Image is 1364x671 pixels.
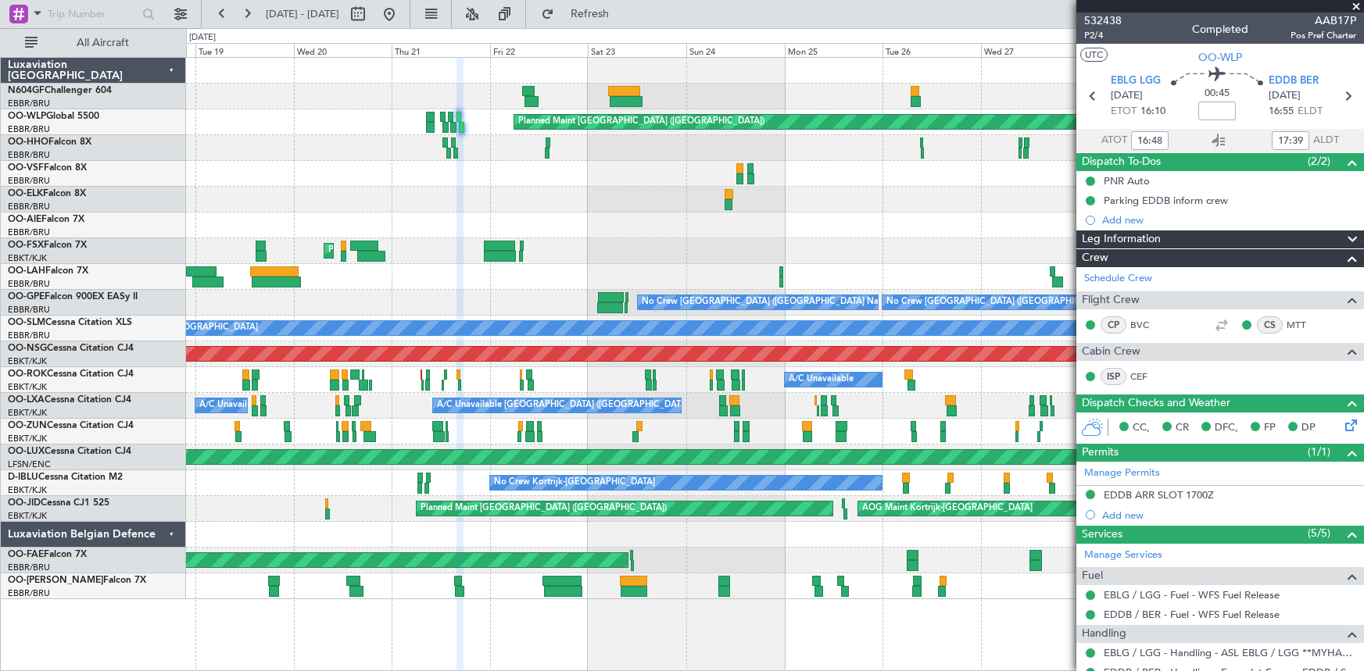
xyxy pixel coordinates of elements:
a: N604GFChallenger 604 [8,86,112,95]
a: OO-LUXCessna Citation CJ4 [8,447,131,456]
div: Tue 26 [882,43,981,57]
a: OO-AIEFalcon 7X [8,215,84,224]
span: OO-GPE [8,292,45,302]
span: OO-HHO [8,137,48,147]
span: EBLG LGG [1111,73,1161,89]
span: FP [1264,420,1276,436]
a: OO-ELKFalcon 8X [8,189,86,198]
a: EBBR/BRU [8,227,50,238]
div: Completed [1192,21,1248,37]
a: BVC [1130,318,1165,332]
div: Tue 19 [195,43,294,57]
span: Fuel [1082,567,1103,585]
div: Sat 23 [588,43,686,57]
span: Flight Crew [1082,291,1140,309]
div: Planned Maint [GEOGRAPHIC_DATA] ([GEOGRAPHIC_DATA]) [518,110,764,134]
a: OO-HHOFalcon 8X [8,137,91,147]
div: [DATE] [189,31,216,45]
input: --:-- [1272,131,1309,150]
span: Cabin Crew [1082,343,1140,361]
a: OO-WLPGlobal 5500 [8,112,99,121]
a: EBBR/BRU [8,278,50,290]
div: Mon 25 [785,43,883,57]
button: All Aircraft [17,30,170,55]
span: OO-[PERSON_NAME] [8,576,103,585]
a: OO-NSGCessna Citation CJ4 [8,344,134,353]
div: No Crew Kortrijk-[GEOGRAPHIC_DATA] [494,471,655,494]
span: P2/4 [1084,29,1122,42]
div: Parking EDDB inform crew [1104,194,1228,207]
a: OO-LXACessna Citation CJ4 [8,395,131,405]
a: OO-VSFFalcon 8X [8,163,87,173]
button: UTC [1080,48,1108,62]
a: EBKT/KJK [8,252,47,264]
span: OO-VSF [8,163,44,173]
span: Pos Pref Charter [1291,29,1356,42]
span: 00:45 [1205,86,1230,102]
button: Refresh [534,2,628,27]
span: OO-NSG [8,344,47,353]
span: CR [1176,420,1189,436]
div: PNR Auto [1104,174,1150,187]
a: EBBR/BRU [8,304,50,316]
span: ALDT [1313,133,1339,148]
div: No Crew [GEOGRAPHIC_DATA] ([GEOGRAPHIC_DATA] National) [642,291,904,314]
a: EBKT/KJK [8,355,47,367]
a: OO-FSXFalcon 7X [8,241,87,250]
a: LFSN/ENC [8,459,51,470]
input: Trip Number [48,2,138,26]
div: AOG Maint Kortrijk-[GEOGRAPHIC_DATA] [862,497,1033,520]
a: EBLG / LGG - Fuel - WFS Fuel Release [1104,588,1280,601]
span: OO-LUX [8,447,45,456]
span: Handling [1082,625,1126,643]
div: EDDB ARR SLOT 1700Z [1104,488,1214,501]
a: OO-ROKCessna Citation CJ4 [8,369,134,379]
a: EBKT/KJK [8,484,47,496]
span: D-IBLU [8,473,38,482]
div: A/C Unavailable [789,368,854,391]
span: OO-SLM [8,318,45,327]
span: OO-WLP [8,112,46,121]
a: OO-JIDCessna CJ1 525 [8,498,109,508]
div: Fri 22 [490,43,589,57]
div: Sun 24 [686,43,785,57]
span: [DATE] [1269,88,1301,104]
div: CP [1101,316,1126,334]
div: CS [1257,316,1283,334]
div: No Crew [GEOGRAPHIC_DATA] ([GEOGRAPHIC_DATA] National) [886,291,1148,314]
span: ATOT [1101,133,1127,148]
a: EBKT/KJK [8,381,47,393]
a: EBKT/KJK [8,510,47,522]
span: 16:55 [1269,104,1294,120]
span: CC, [1133,420,1150,436]
div: Wed 27 [981,43,1079,57]
a: OO-LAHFalcon 7X [8,266,88,276]
div: Add new [1102,213,1356,227]
a: EBBR/BRU [8,201,50,212]
div: Add new [1102,509,1356,522]
span: DFC, [1215,420,1238,436]
div: Planned Maint Kortrijk-[GEOGRAPHIC_DATA] [328,239,510,262]
span: N604GF [8,86,45,95]
span: EDDB BER [1269,73,1319,89]
span: OO-FSX [8,241,44,250]
a: OO-GPEFalcon 900EX EASy II [8,292,138,302]
div: Wed 20 [294,43,392,57]
span: OO-AIE [8,215,41,224]
span: OO-JID [8,498,41,508]
a: EDDB / BER - Fuel - WFS Fuel Release [1104,608,1280,621]
a: EBBR/BRU [8,98,50,109]
span: OO-LXA [8,395,45,405]
a: MTT [1287,318,1322,332]
a: OO-[PERSON_NAME]Falcon 7X [8,576,146,585]
span: Services [1082,526,1122,544]
span: DP [1301,420,1316,436]
a: EBBR/BRU [8,587,50,599]
span: Dispatch To-Dos [1082,153,1161,171]
span: ELDT [1298,104,1323,120]
span: (1/1) [1308,444,1330,460]
span: (2/2) [1308,153,1330,170]
a: OO-FAEFalcon 7X [8,550,87,559]
span: Crew [1082,249,1108,267]
span: Permits [1082,444,1119,462]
